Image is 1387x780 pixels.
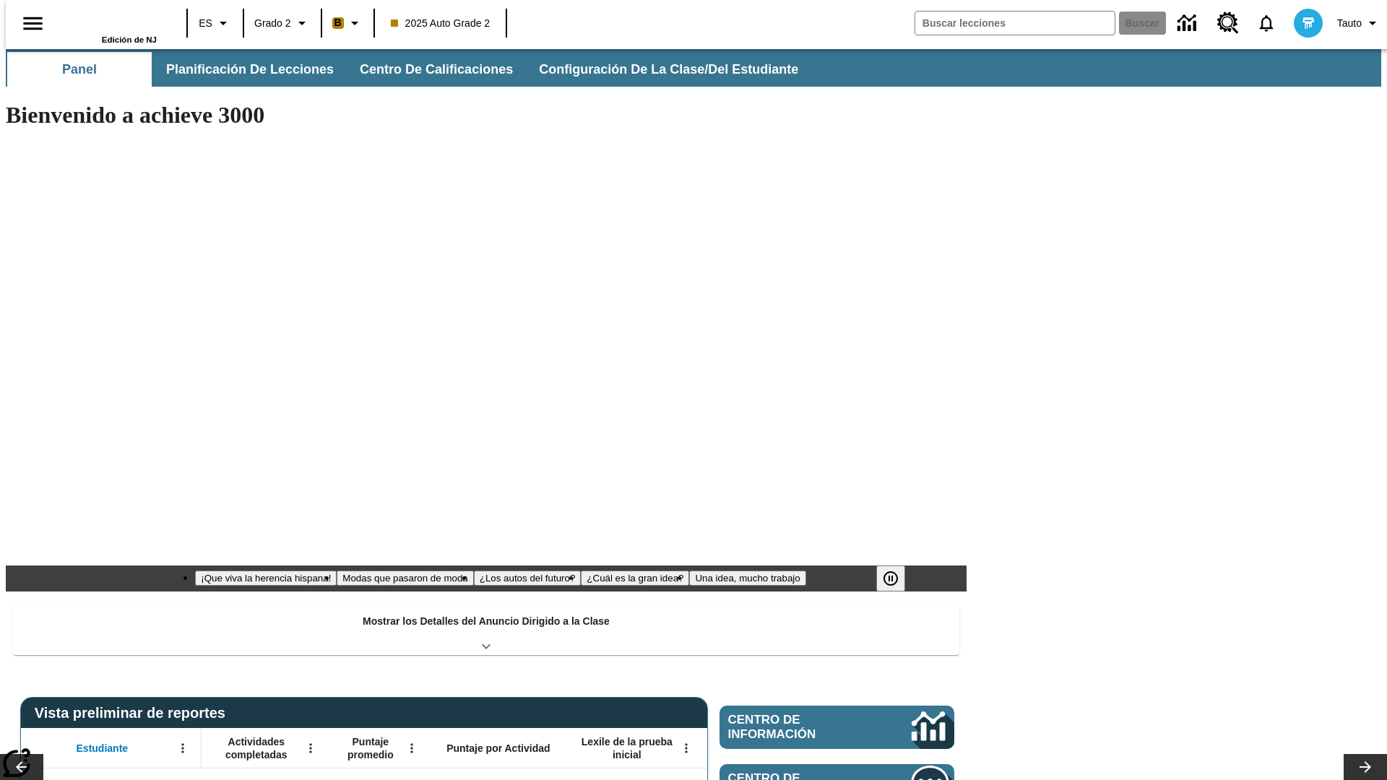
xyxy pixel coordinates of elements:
[195,571,337,586] button: Diapositiva 1 ¡Que viva la herencia hispana!
[337,571,473,586] button: Diapositiva 2 Modas que pasaron de moda
[474,571,582,586] button: Diapositiva 3 ¿Los autos del futuro?
[401,737,423,759] button: Abrir menú
[327,10,369,36] button: Boost El color de la clase es anaranjado claro. Cambiar el color de la clase.
[527,52,810,87] button: Configuración de la clase/del estudiante
[348,52,524,87] button: Centro de calificaciones
[1331,10,1387,36] button: Perfil/Configuración
[1285,4,1331,42] button: Escoja un nuevo avatar
[63,5,157,44] div: Portada
[334,14,342,32] span: B
[1344,754,1387,780] button: Carrusel de lecciones, seguir
[35,705,233,721] span: Vista preliminar de reportes
[876,565,905,591] button: Pausar
[876,565,920,591] div: Pausar
[1337,16,1362,31] span: Tauto
[209,735,304,761] span: Actividades completadas
[675,737,697,759] button: Abrir menú
[1294,9,1323,38] img: avatar image
[63,6,157,35] a: Portada
[728,713,863,742] span: Centro de información
[77,742,129,755] span: Estudiante
[689,571,805,586] button: Diapositiva 5 Una idea, mucho trabajo
[254,16,291,31] span: Grado 2
[391,16,491,31] span: 2025 Auto Grade 2
[1248,4,1285,42] a: Notificaciones
[102,35,157,44] span: Edición de NJ
[336,735,405,761] span: Puntaje promedio
[155,52,345,87] button: Planificación de lecciones
[915,12,1115,35] input: Buscar campo
[720,706,954,749] a: Centro de información
[172,737,194,759] button: Abrir menú
[199,16,212,31] span: ES
[1169,4,1209,43] a: Centro de información
[363,614,610,629] p: Mostrar los Detalles del Anuncio Dirigido a la Clase
[249,10,316,36] button: Grado: Grado 2, Elige un grado
[446,742,550,755] span: Puntaje por Actividad
[12,2,54,45] button: Abrir el menú lateral
[6,49,1381,87] div: Subbarra de navegación
[300,737,321,759] button: Abrir menú
[192,10,238,36] button: Lenguaje: ES, Selecciona un idioma
[6,52,811,87] div: Subbarra de navegación
[581,571,689,586] button: Diapositiva 4 ¿Cuál es la gran idea?
[13,605,959,655] div: Mostrar los Detalles del Anuncio Dirigido a la Clase
[7,52,152,87] button: Panel
[6,102,967,129] h1: Bienvenido a achieve 3000
[1209,4,1248,43] a: Centro de recursos, Se abrirá en una pestaña nueva.
[574,735,680,761] span: Lexile de la prueba inicial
